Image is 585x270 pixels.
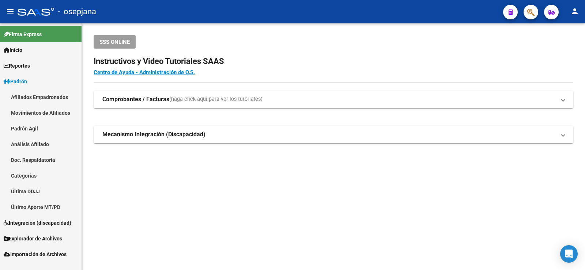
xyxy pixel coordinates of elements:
[560,245,578,263] div: Open Intercom Messenger
[570,7,579,16] mat-icon: person
[4,250,67,258] span: Importación de Archivos
[4,77,27,85] span: Padrón
[94,54,573,68] h2: Instructivos y Video Tutoriales SAAS
[94,91,573,108] mat-expansion-panel-header: Comprobantes / Facturas(haga click aquí para ver los tutoriales)
[4,235,62,243] span: Explorador de Archivos
[94,35,136,49] button: SSS ONLINE
[6,7,15,16] mat-icon: menu
[102,130,205,138] strong: Mecanismo Integración (Discapacidad)
[99,39,130,45] span: SSS ONLINE
[4,30,42,38] span: Firma Express
[94,69,195,76] a: Centro de Ayuda - Administración de O.S.
[4,62,30,70] span: Reportes
[58,4,96,20] span: - osepjana
[169,95,263,103] span: (haga click aquí para ver los tutoriales)
[4,219,71,227] span: Integración (discapacidad)
[4,46,22,54] span: Inicio
[94,126,573,143] mat-expansion-panel-header: Mecanismo Integración (Discapacidad)
[102,95,169,103] strong: Comprobantes / Facturas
